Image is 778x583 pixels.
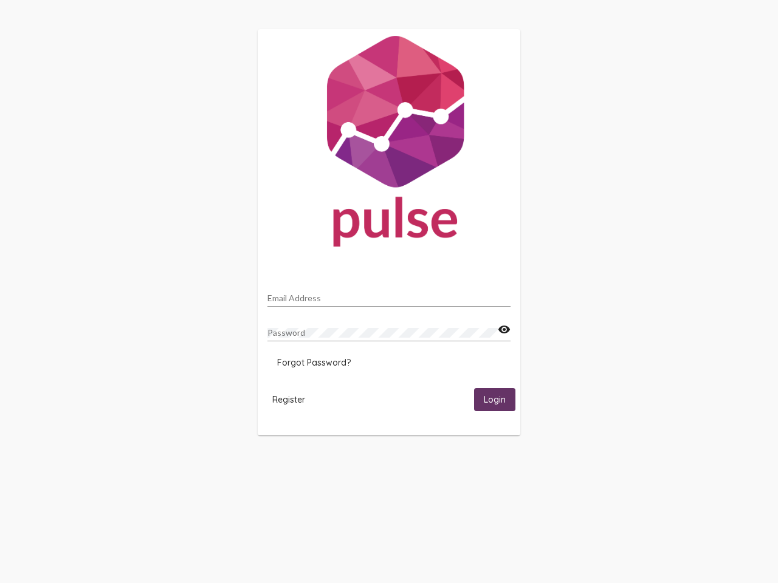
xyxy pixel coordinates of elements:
[484,395,506,406] span: Login
[258,29,520,259] img: Pulse For Good Logo
[272,394,305,405] span: Register
[263,388,315,411] button: Register
[474,388,515,411] button: Login
[267,352,360,373] button: Forgot Password?
[277,357,351,368] span: Forgot Password?
[498,322,511,337] mat-icon: visibility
